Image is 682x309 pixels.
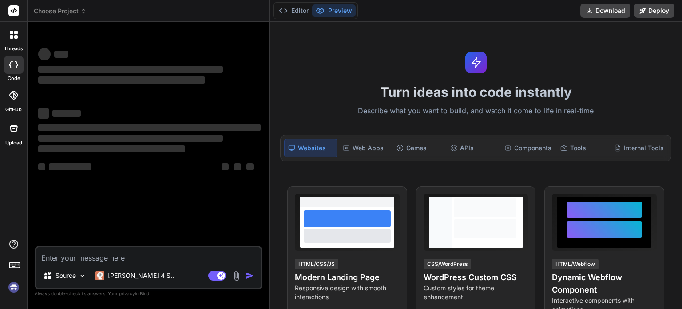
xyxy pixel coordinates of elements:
span: ‌ [38,163,45,170]
label: threads [4,45,23,52]
h4: WordPress Custom CSS [424,271,528,284]
span: View Prompt [358,194,396,203]
span: ‌ [234,163,241,170]
span: ‌ [38,124,261,131]
span: ‌ [38,145,185,152]
img: signin [6,280,21,295]
p: Always double-check its answers. Your in Bind [35,289,262,298]
span: ‌ [38,135,223,142]
button: Editor [275,4,312,17]
div: HTML/CSS/JS [295,259,338,269]
span: ‌ [54,51,68,58]
h4: Dynamic Webflow Component [552,271,657,296]
span: ‌ [52,110,81,117]
label: Upload [5,139,22,147]
span: ‌ [246,163,254,170]
label: GitHub [5,106,22,113]
div: APIs [447,139,499,157]
span: ‌ [222,163,229,170]
button: Deploy [634,4,674,18]
span: View Prompt [486,194,524,203]
img: Claude 4 Sonnet [95,271,104,280]
span: ‌ [38,108,49,119]
div: Tools [557,139,609,157]
div: CSS/WordPress [424,259,471,269]
p: Responsive design with smooth interactions [295,284,400,301]
h4: Modern Landing Page [295,271,400,284]
span: View Prompt [615,194,653,203]
div: Websites [284,139,337,157]
span: privacy [119,291,135,296]
h1: Turn ideas into code instantly [275,84,677,100]
img: attachment [231,271,242,281]
div: Internal Tools [611,139,667,157]
div: Games [393,139,445,157]
p: Describe what you want to build, and watch it come to life in real-time [275,105,677,117]
p: Source [56,271,76,280]
p: Custom styles for theme enhancement [424,284,528,301]
div: Web Apps [339,139,391,157]
span: ‌ [49,163,91,170]
span: ‌ [38,76,205,84]
div: Components [501,139,555,157]
img: icon [245,271,254,280]
span: ‌ [38,66,223,73]
img: Pick Models [79,272,86,280]
span: ‌ [38,48,51,60]
button: Download [580,4,630,18]
div: HTML/Webflow [552,259,599,269]
label: code [8,75,20,82]
button: Preview [312,4,356,17]
p: [PERSON_NAME] 4 S.. [108,271,174,280]
span: Choose Project [34,7,87,16]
